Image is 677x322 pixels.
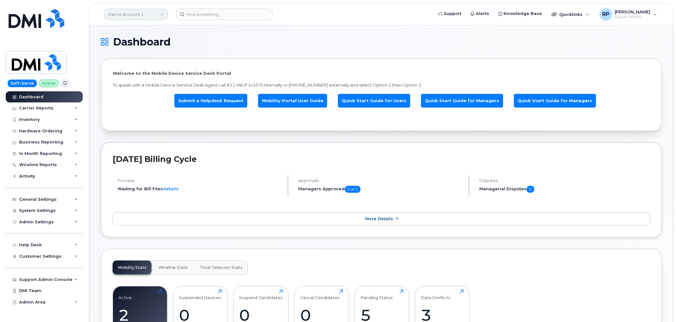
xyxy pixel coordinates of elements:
[119,290,132,300] div: Active
[163,186,179,191] a: details
[338,94,410,108] a: Quick Start Guide for Users
[113,154,650,164] h2: [DATE] Billing Cycle
[514,94,596,108] a: Quick Start Guide for Managers
[299,178,463,183] h4: Approvals
[159,265,188,270] span: Wireline Stats
[527,186,534,193] span: 0
[113,37,171,47] span: Dashboard
[200,265,243,270] span: Total Telecom Stats
[174,94,247,108] a: Submit a Helpdesk Request
[117,178,282,183] h4: Process
[113,82,650,88] p: To speak with a Mobile Device Service Desk Agent call 811-HELP (4357) internally or [PHONE_NUMBER...
[480,178,650,183] h4: Disputes
[117,186,282,192] li: Waiting for Bill Files
[345,186,361,193] span: 0 of 1
[299,186,463,193] h5: Managers Approved
[421,290,451,300] div: Data Conflicts
[258,94,327,108] a: Mobility Portal User Guide
[179,290,221,300] div: Suspended Devices
[239,290,283,300] div: Suspend Candidates
[365,216,393,221] span: More Details
[113,70,650,76] p: Welcome to the Mobile Device Service Desk Portal
[421,94,503,108] a: Quick Start Guide for Managers
[480,186,650,193] h5: Managerial Disputes
[361,290,393,300] div: Pending Status
[300,290,340,300] div: Cancel Candidates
